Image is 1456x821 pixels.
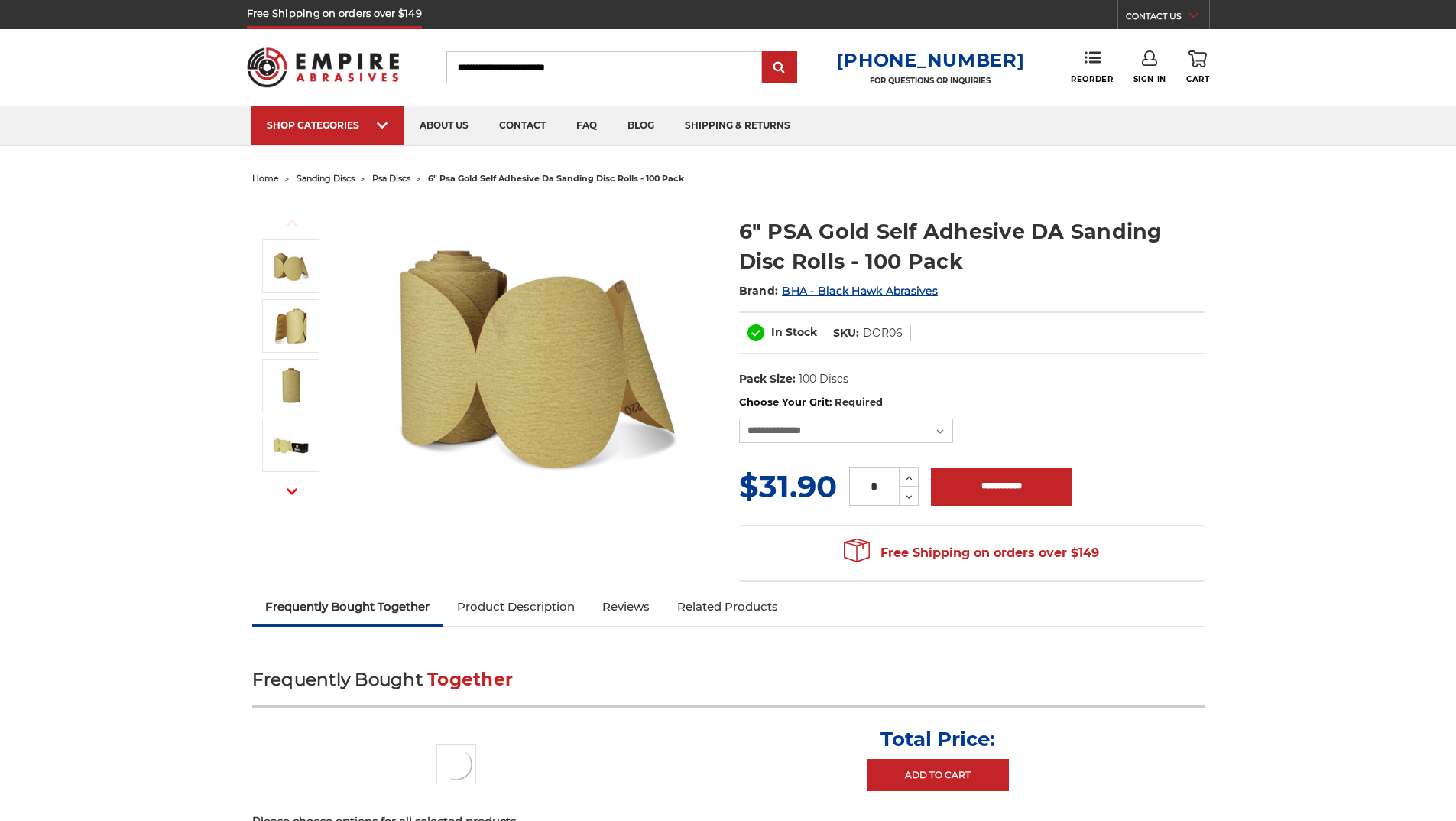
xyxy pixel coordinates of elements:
a: CONTACT US [1126,8,1209,29]
a: contact [484,106,561,145]
img: 6" DA Sanding Discs on a Roll [436,744,476,784]
a: BHA - Black Hawk Abrasives [782,284,938,298]
a: Product Description [443,590,589,624]
p: Total Price: [880,727,995,751]
span: 6" psa gold self adhesive da sanding disc rolls - 100 pack [428,173,684,184]
a: blog [612,106,670,145]
span: Reorder [1071,74,1113,84]
a: psa discs [372,173,410,184]
img: 6" DA Sanding Discs on a Roll [383,200,689,507]
img: 6" Sticky Backed Sanding Discs [272,367,310,405]
img: Black Hawk Abrasives 6" Gold Sticky Back PSA Discs [272,426,310,464]
a: sanding discs [297,173,355,184]
div: SHOP CATEGORIES [267,119,389,131]
span: Free Shipping on orders over $149 [844,538,1099,569]
img: Empire Abrasives [247,37,400,97]
a: Add to Cart [867,759,1009,791]
a: faq [561,106,612,145]
a: shipping & returns [670,106,806,145]
span: Brand: [739,284,779,298]
input: Submit [764,53,795,83]
span: In Stock [771,325,817,339]
a: Reorder [1071,50,1113,83]
span: $31.90 [739,468,837,505]
a: Frequently Bought Together [252,590,444,624]
span: Cart [1186,74,1209,84]
span: Together [427,669,513,690]
h1: 6" PSA Gold Self Adhesive DA Sanding Disc Rolls - 100 Pack [739,217,1205,276]
span: Frequently Bought [252,669,423,690]
dt: Pack Size: [739,371,796,387]
p: FOR QUESTIONS OR INQUIRIES [836,76,1024,86]
button: Previous [274,207,310,239]
a: home [252,173,279,184]
label: Choose Your Grit: [739,395,1205,410]
small: Required [835,396,883,408]
span: Sign In [1133,74,1166,84]
img: 6" Roll of Gold PSA Discs [272,307,310,345]
button: Next [274,475,310,508]
dd: DOR06 [863,325,903,341]
a: Related Products [663,590,792,624]
a: Cart [1186,50,1209,84]
a: about us [404,106,484,145]
img: 6" DA Sanding Discs on a Roll [272,247,310,285]
a: Reviews [589,590,663,624]
a: [PHONE_NUMBER] [836,49,1024,71]
dt: SKU: [833,325,859,341]
dd: 100 Discs [799,371,848,387]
